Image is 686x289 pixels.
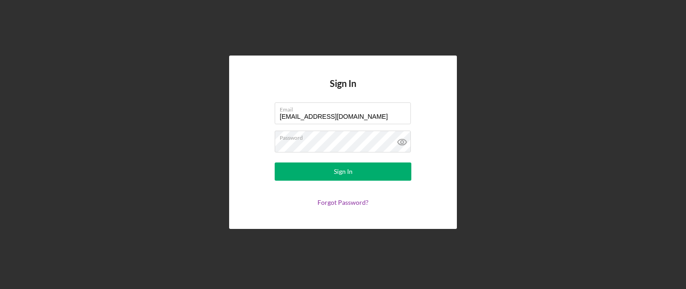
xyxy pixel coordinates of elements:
[317,198,369,206] a: Forgot Password?
[334,162,353,181] div: Sign In
[280,103,411,113] label: Email
[280,131,411,141] label: Password
[275,162,411,181] button: Sign In
[330,78,356,102] h4: Sign In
